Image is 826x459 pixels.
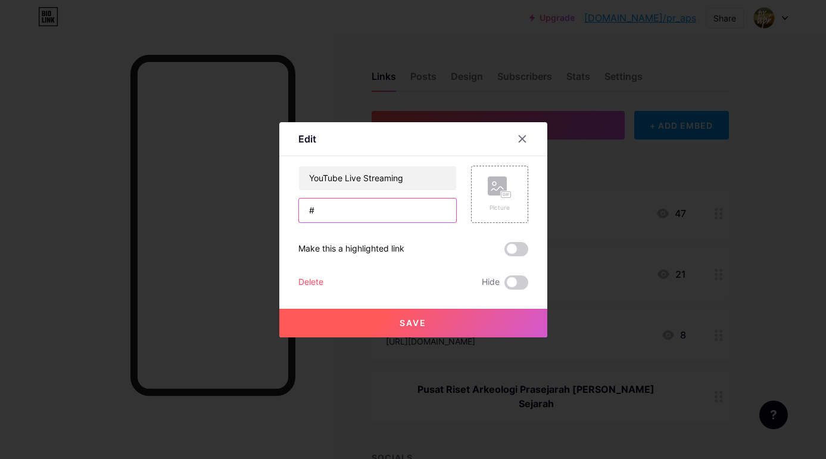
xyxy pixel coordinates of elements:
div: Make this a highlighted link [298,242,404,256]
div: Delete [298,275,323,290]
button: Save [279,309,547,337]
div: Picture [488,203,512,212]
span: Save [400,318,426,328]
div: Edit [298,132,316,146]
span: Hide [482,275,500,290]
input: URL [299,199,456,222]
input: Title [299,166,456,190]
